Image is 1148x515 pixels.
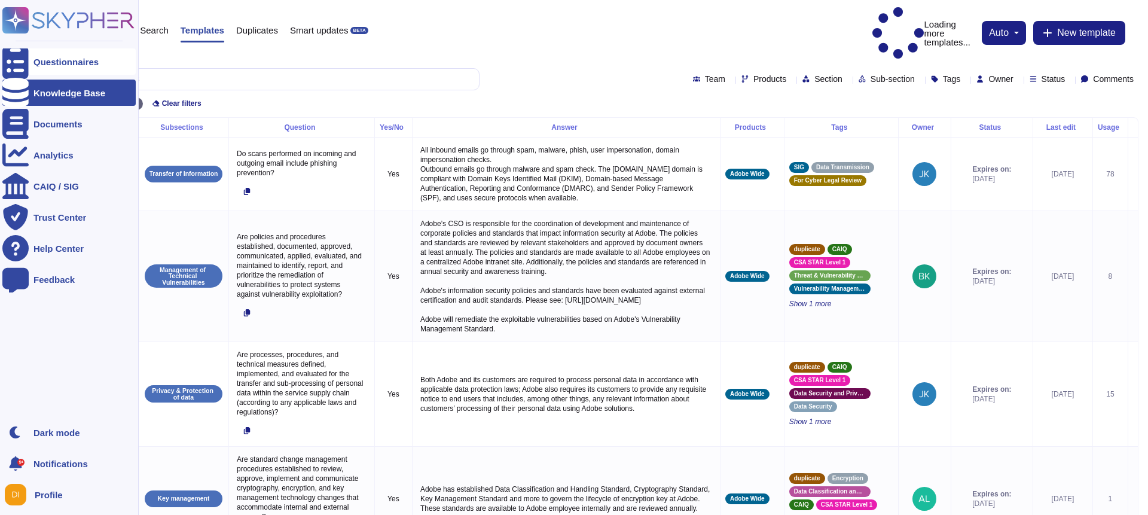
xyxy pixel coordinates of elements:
[871,75,915,83] span: Sub-section
[2,80,136,106] a: Knowledge Base
[1057,28,1116,38] span: New template
[794,404,832,410] span: Data Security
[1098,272,1123,281] div: 8
[972,267,1011,276] span: Expires on:
[1093,75,1134,83] span: Comments
[149,267,218,286] p: Management of Technical Vulnerabilities
[5,484,26,505] img: user
[794,178,862,184] span: For Cyber Legal Review
[794,476,820,482] span: duplicate
[989,28,1019,38] button: auto
[33,275,75,284] div: Feedback
[1098,494,1123,504] div: 1
[234,347,370,420] p: Are processes, procedures, and technical measures defined, implemented, and evaluated for the tra...
[350,27,368,34] div: BETA
[417,124,715,131] div: Answer
[380,389,407,399] p: Yes
[832,364,847,370] span: CAIQ
[181,26,224,35] span: Templates
[730,273,765,279] span: Adobe Wide
[33,459,88,468] span: Notifications
[912,162,936,186] img: user
[33,120,83,129] div: Documents
[1038,169,1088,179] div: [DATE]
[972,489,1011,499] span: Expires on:
[730,391,765,397] span: Adobe Wide
[2,48,136,75] a: Questionnaires
[380,494,407,504] p: Yes
[33,428,80,437] div: Dark mode
[872,7,976,59] p: Loading more templates...
[794,260,846,266] span: CSA STAR Level 1
[2,111,136,137] a: Documents
[912,487,936,511] img: user
[1098,169,1123,179] div: 78
[972,385,1011,394] span: Expires on:
[789,124,893,131] div: Tags
[47,69,479,90] input: Search by keywords
[143,124,224,131] div: Subsections
[17,459,25,466] div: 9+
[1038,494,1088,504] div: [DATE]
[912,264,936,288] img: user
[380,272,407,281] p: Yes
[2,204,136,230] a: Trust Center
[956,124,1028,131] div: Status
[33,244,84,253] div: Help Center
[794,273,866,279] span: Threat & Vulnerability Management
[2,173,136,199] a: CAIQ / SIG
[149,170,218,177] p: Transfer of Information
[794,164,804,170] span: SIG
[794,364,820,370] span: duplicate
[730,496,765,502] span: Adobe Wide
[1033,21,1125,45] button: New template
[1042,75,1065,83] span: Status
[753,75,786,83] span: Products
[140,26,169,35] span: Search
[33,151,74,160] div: Analytics
[789,299,893,309] span: Show 1 more
[730,171,765,177] span: Adobe Wide
[814,75,842,83] span: Section
[380,169,407,179] p: Yes
[972,499,1011,508] span: [DATE]
[972,174,1011,184] span: [DATE]
[234,229,370,302] p: Are policies and procedures established, documented, approved, communicated, applied, evaluated, ...
[794,489,866,495] span: Data Classification and Handling Standard
[1098,389,1123,399] div: 15
[234,146,370,181] p: Do scans performed on incoming and outgoing email include phishing prevention?
[794,246,820,252] span: duplicate
[903,124,946,131] div: Owner
[1038,272,1088,281] div: [DATE]
[972,276,1011,286] span: [DATE]
[158,495,210,502] p: Key management
[234,124,370,131] div: Question
[1038,389,1088,399] div: [DATE]
[380,124,407,131] div: Yes/No
[1038,124,1088,131] div: Last edit
[2,482,35,508] button: user
[417,142,715,206] p: All inbound emails go through spam, malware, phish, user impersonation, domain impersonation chec...
[832,476,863,482] span: Encryption
[162,100,201,107] span: Clear filters
[789,417,893,426] span: Show 1 more
[2,266,136,292] a: Feedback
[236,26,278,35] span: Duplicates
[794,377,846,383] span: CSA STAR Level 1
[988,75,1013,83] span: Owner
[972,164,1011,174] span: Expires on:
[794,502,809,508] span: CAIQ
[989,28,1009,38] span: auto
[33,57,99,66] div: Questionnaires
[2,142,136,168] a: Analytics
[943,75,961,83] span: Tags
[725,124,779,131] div: Products
[794,391,866,397] span: Data Security and Privacy Lifecycle Management
[33,182,79,191] div: CAIQ / SIG
[1098,124,1123,131] div: Usage
[972,394,1011,404] span: [DATE]
[290,26,349,35] span: Smart updates
[705,75,725,83] span: Team
[149,388,218,400] p: Privacy & Protection of data
[2,235,136,261] a: Help Center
